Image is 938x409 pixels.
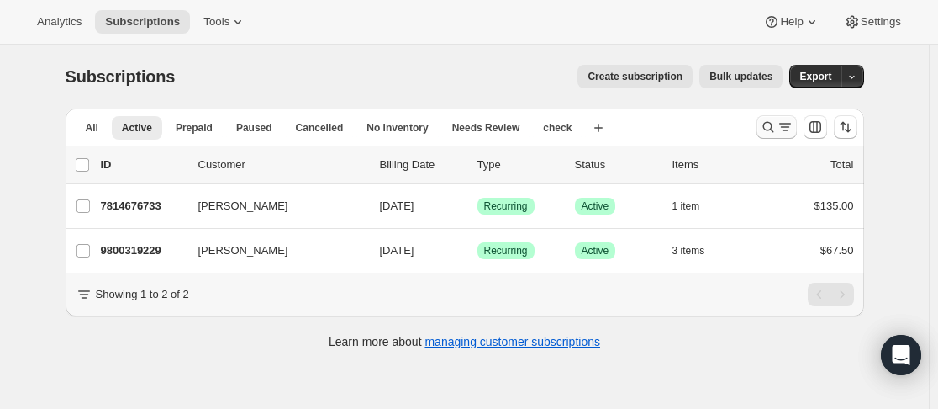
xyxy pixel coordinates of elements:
[101,239,854,263] div: 9800319229[PERSON_NAME][DATE]SuccessRecurringSuccessActive3 items$67.50
[830,157,853,173] p: Total
[101,242,185,259] p: 9800319229
[543,121,572,135] span: check
[672,194,719,218] button: 1 item
[814,199,854,212] span: $135.00
[27,10,92,34] button: Analytics
[380,244,414,257] span: [DATE]
[366,121,428,135] span: No inventory
[753,10,830,34] button: Help
[861,15,901,29] span: Settings
[575,157,659,173] p: Status
[122,121,152,135] span: Active
[799,70,831,83] span: Export
[380,199,414,212] span: [DATE]
[672,239,724,263] button: 3 items
[672,199,700,213] span: 1 item
[193,10,256,34] button: Tools
[834,115,857,139] button: Sort the results
[66,67,176,86] span: Subscriptions
[101,157,854,173] div: IDCustomerBilling DateTypeStatusItemsTotal
[789,65,841,88] button: Export
[452,121,520,135] span: Needs Review
[96,286,189,303] p: Showing 1 to 2 of 2
[756,115,797,139] button: Search and filter results
[582,199,609,213] span: Active
[380,157,464,173] p: Billing Date
[37,15,82,29] span: Analytics
[820,244,854,257] span: $67.50
[699,65,783,88] button: Bulk updates
[834,10,911,34] button: Settings
[101,198,185,215] p: 7814676733
[588,70,682,83] span: Create subscription
[198,157,366,173] p: Customer
[672,244,705,258] span: 3 items
[101,194,854,218] div: 7814676733[PERSON_NAME][DATE]SuccessRecurringSuccessActive1 item$135.00
[484,199,528,213] span: Recurring
[198,242,288,259] span: [PERSON_NAME]
[709,70,772,83] span: Bulk updates
[188,237,356,264] button: [PERSON_NAME]
[329,333,600,350] p: Learn more about
[672,157,756,173] div: Items
[808,283,854,306] nav: Pagination
[424,335,600,348] a: managing customer subscriptions
[484,244,528,258] span: Recurring
[101,157,185,173] p: ID
[296,121,344,135] span: Cancelled
[198,198,288,215] span: [PERSON_NAME]
[477,157,561,173] div: Type
[780,15,803,29] span: Help
[582,244,609,258] span: Active
[804,115,827,139] button: Customize table column order and visibility
[86,121,98,135] span: All
[585,116,612,140] button: Create new view
[577,65,693,88] button: Create subscription
[105,15,180,29] span: Subscriptions
[188,193,356,220] button: [PERSON_NAME]
[881,335,921,375] div: Open Intercom Messenger
[203,15,229,29] span: Tools
[176,121,213,135] span: Prepaid
[236,121,272,135] span: Paused
[95,10,190,34] button: Subscriptions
